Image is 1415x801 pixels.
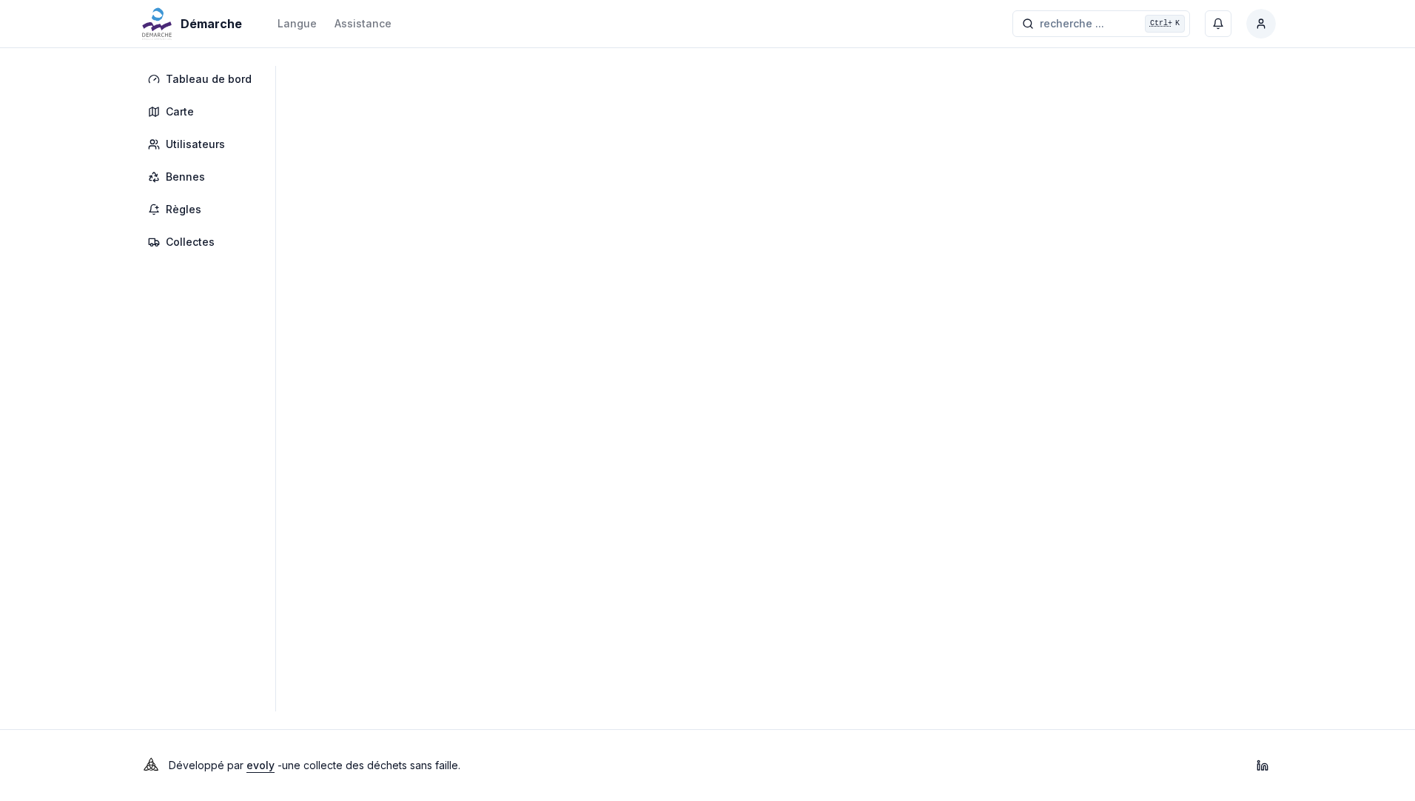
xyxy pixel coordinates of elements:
[139,66,266,93] a: Tableau de bord
[139,98,266,125] a: Carte
[1040,16,1104,31] span: recherche ...
[335,15,391,33] a: Assistance
[139,15,248,33] a: Démarche
[278,16,317,31] div: Langue
[139,6,175,41] img: Démarche Logo
[139,754,163,777] img: Evoly Logo
[1012,10,1190,37] button: recherche ...Ctrl+K
[166,235,215,249] span: Collectes
[166,202,201,217] span: Règles
[166,137,225,152] span: Utilisateurs
[278,15,317,33] button: Langue
[166,104,194,119] span: Carte
[166,72,252,87] span: Tableau de bord
[139,196,266,223] a: Règles
[139,164,266,190] a: Bennes
[139,131,266,158] a: Utilisateurs
[181,15,242,33] span: Démarche
[139,229,266,255] a: Collectes
[246,759,275,771] a: evoly
[169,755,460,776] p: Développé par - une collecte des déchets sans faille .
[166,170,205,184] span: Bennes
